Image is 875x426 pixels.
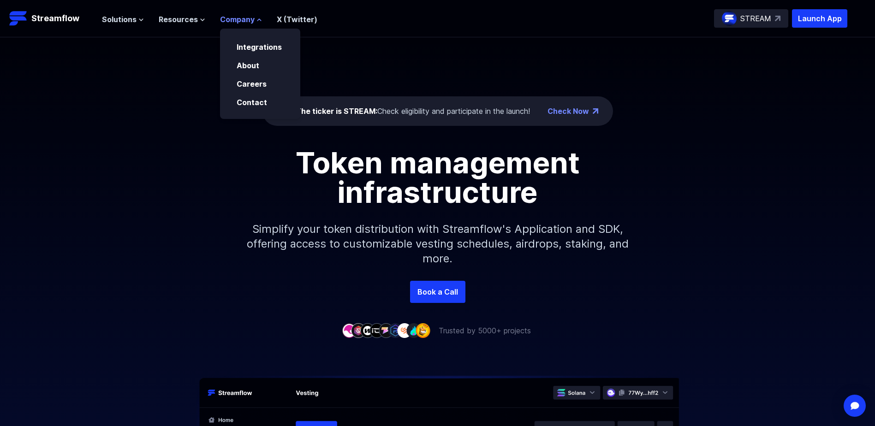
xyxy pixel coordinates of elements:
img: company-1 [342,323,357,337]
a: Contact [237,98,267,107]
h1: Token management infrastructure [230,148,645,207]
img: Streamflow Logo [9,9,28,28]
span: Company [220,14,255,25]
img: top-right-arrow.svg [775,16,780,21]
img: company-5 [379,323,393,337]
img: company-7 [397,323,412,337]
p: Simplify your token distribution with Streamflow's Application and SDK, offering access to custom... [239,207,636,281]
img: company-4 [369,323,384,337]
button: Resources [159,14,205,25]
a: Integrations [237,42,282,52]
span: Solutions [102,14,137,25]
p: STREAM [740,13,771,24]
div: Check eligibility and participate in the launch! [296,106,530,117]
a: X (Twitter) [277,15,317,24]
span: Resources [159,14,198,25]
a: Streamflow [9,9,93,28]
a: STREAM [714,9,788,28]
button: Company [220,14,262,25]
a: Book a Call [410,281,465,303]
img: company-9 [416,323,430,337]
img: streamflow-logo-circle.png [722,11,737,26]
p: Trusted by 5000+ projects [439,325,531,336]
a: Careers [237,79,267,89]
p: Streamflow [31,12,79,25]
a: Check Now [548,106,589,117]
img: company-8 [406,323,421,337]
button: Launch App [792,9,847,28]
img: top-right-arrow.png [593,108,598,114]
img: company-3 [360,323,375,337]
img: company-2 [351,323,366,337]
span: The ticker is STREAM: [296,106,377,116]
div: Open Intercom Messenger [844,395,866,417]
a: About [237,61,259,70]
button: Solutions [102,14,144,25]
img: company-6 [388,323,403,337]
